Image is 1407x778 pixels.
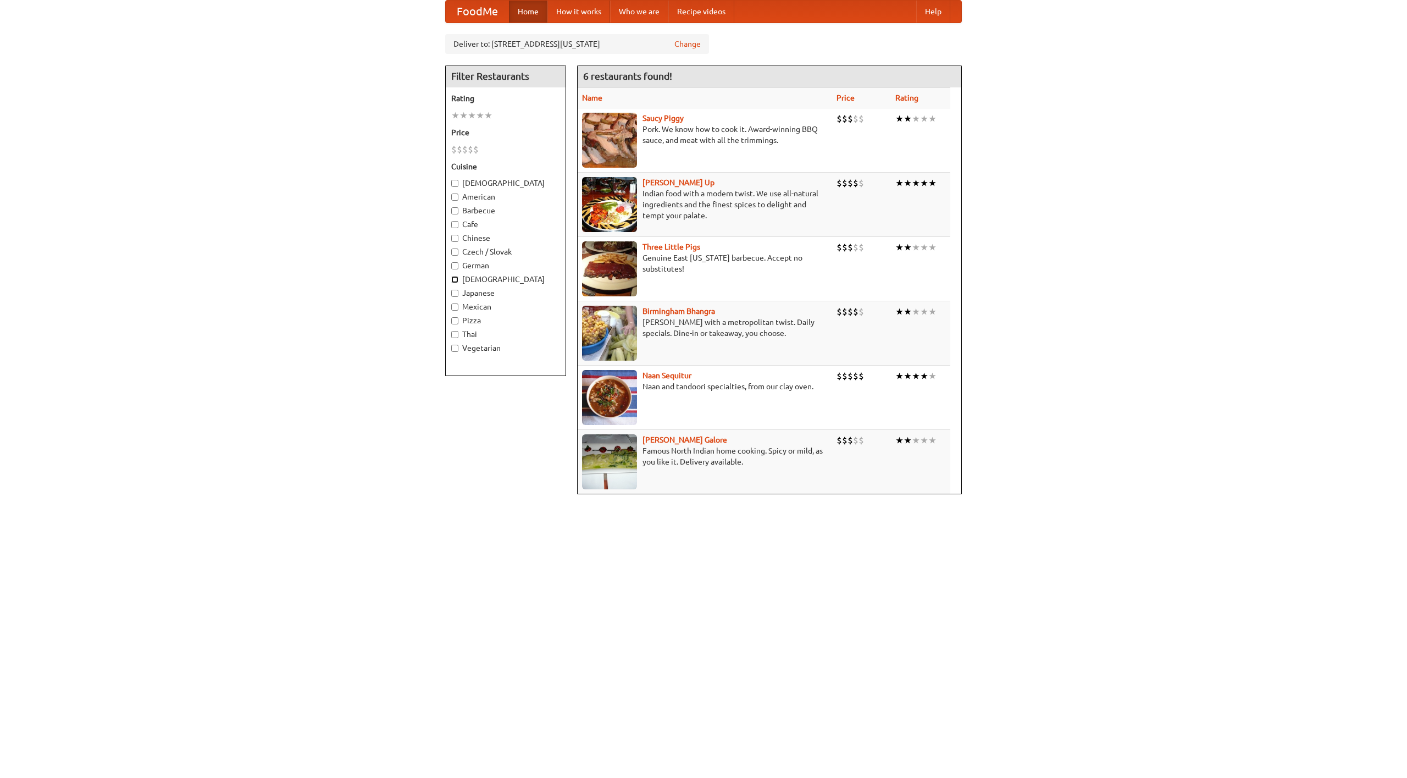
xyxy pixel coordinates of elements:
[451,276,458,283] input: [DEMOGRAPHIC_DATA]
[582,188,828,221] p: Indian food with a modern twist. We use all-natural ingredients and the finest spices to delight ...
[582,241,637,296] img: littlepigs.jpg
[928,306,937,318] li: ★
[642,242,700,251] a: Three Little Pigs
[582,93,602,102] a: Name
[912,241,920,253] li: ★
[928,434,937,446] li: ★
[895,434,904,446] li: ★
[451,345,458,352] input: Vegetarian
[837,113,842,125] li: $
[473,144,479,156] li: $
[484,109,492,122] li: ★
[582,113,637,168] img: saucy.jpg
[858,434,864,446] li: $
[920,306,928,318] li: ★
[451,221,458,228] input: Cafe
[642,178,714,187] a: [PERSON_NAME] Up
[837,93,855,102] a: Price
[451,144,457,156] li: $
[912,113,920,125] li: ★
[847,434,853,446] li: $
[446,65,566,87] h4: Filter Restaurants
[674,38,701,49] a: Change
[895,177,904,189] li: ★
[451,161,560,172] h5: Cuisine
[582,445,828,467] p: Famous North Indian home cooking. Spicy or mild, as you like it. Delivery available.
[451,288,560,299] label: Japanese
[895,93,918,102] a: Rating
[451,194,458,201] input: American
[451,205,560,216] label: Barbecue
[837,241,842,253] li: $
[451,191,560,202] label: American
[451,109,459,122] li: ★
[451,329,560,340] label: Thai
[853,113,858,125] li: $
[904,370,912,382] li: ★
[858,241,864,253] li: $
[642,114,684,123] a: Saucy Piggy
[451,260,560,271] label: German
[847,306,853,318] li: $
[920,241,928,253] li: ★
[858,177,864,189] li: $
[451,246,560,257] label: Czech / Slovak
[451,219,560,230] label: Cafe
[462,144,468,156] li: $
[837,177,842,189] li: $
[451,274,560,285] label: [DEMOGRAPHIC_DATA]
[582,252,828,274] p: Genuine East [US_STATE] barbecue. Accept no substitutes!
[928,241,937,253] li: ★
[451,262,458,269] input: German
[582,381,828,392] p: Naan and tandoori specialties, from our clay oven.
[582,317,828,339] p: [PERSON_NAME] with a metropolitan twist. Daily specials. Dine-in or takeaway, you choose.
[451,180,458,187] input: [DEMOGRAPHIC_DATA]
[904,434,912,446] li: ★
[853,370,858,382] li: $
[451,93,560,104] h5: Rating
[642,371,691,380] a: Naan Sequitur
[895,113,904,125] li: ★
[847,113,853,125] li: $
[842,306,847,318] li: $
[451,301,560,312] label: Mexican
[451,331,458,338] input: Thai
[468,109,476,122] li: ★
[668,1,734,23] a: Recipe videos
[858,370,864,382] li: $
[904,241,912,253] li: ★
[459,109,468,122] li: ★
[451,207,458,214] input: Barbecue
[451,235,458,242] input: Chinese
[916,1,950,23] a: Help
[858,113,864,125] li: $
[582,177,637,232] img: curryup.jpg
[451,233,560,244] label: Chinese
[476,109,484,122] li: ★
[451,317,458,324] input: Pizza
[547,1,610,23] a: How it works
[842,434,847,446] li: $
[853,306,858,318] li: $
[904,177,912,189] li: ★
[582,124,828,146] p: Pork. We know how to cook it. Award-winning BBQ sauce, and meat with all the trimmings.
[904,306,912,318] li: ★
[451,249,458,256] input: Czech / Slovak
[583,71,672,81] ng-pluralize: 6 restaurants found!
[842,241,847,253] li: $
[451,290,458,297] input: Japanese
[853,177,858,189] li: $
[853,241,858,253] li: $
[468,144,473,156] li: $
[642,435,727,444] a: [PERSON_NAME] Galore
[928,177,937,189] li: ★
[895,306,904,318] li: ★
[928,370,937,382] li: ★
[451,127,560,138] h5: Price
[610,1,668,23] a: Who we are
[642,307,715,316] b: Birmingham Bhangra
[451,343,560,354] label: Vegetarian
